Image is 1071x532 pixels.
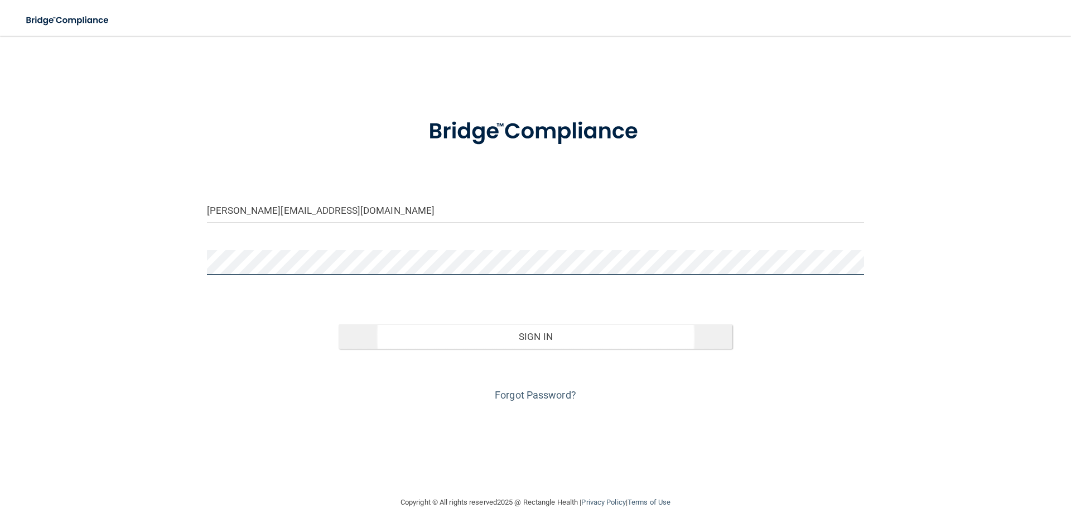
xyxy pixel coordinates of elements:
a: Terms of Use [628,498,670,506]
img: bridge_compliance_login_screen.278c3ca4.svg [17,9,119,32]
a: Forgot Password? [495,389,576,401]
input: Email [207,198,864,223]
button: Sign In [339,324,733,349]
div: Copyright © All rights reserved 2025 @ Rectangle Health | | [332,485,739,520]
a: Privacy Policy [581,498,625,506]
img: bridge_compliance_login_screen.278c3ca4.svg [406,103,665,161]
